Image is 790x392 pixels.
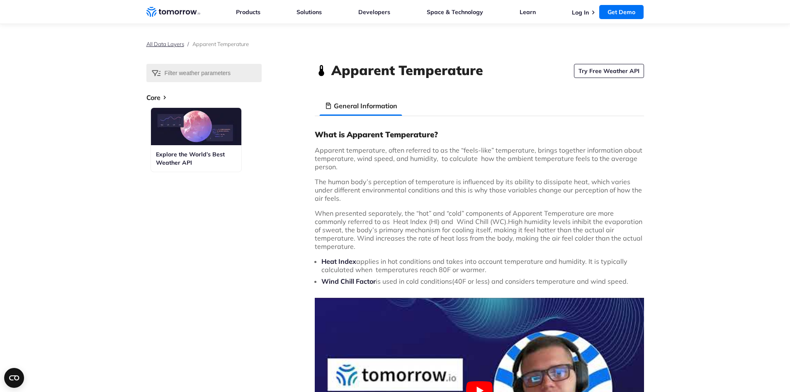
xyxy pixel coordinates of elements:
[297,8,322,16] a: Solutions
[331,61,483,79] h1: Apparent Temperature
[4,368,24,388] button: Open CMP widget
[321,257,644,274] li: applies in hot conditions and takes into account temperature and humidity. It is typically calcul...
[358,8,390,16] a: Developers
[146,64,262,82] input: Filter weather parameters
[236,8,260,16] a: Products
[574,64,644,78] a: Try Free Weather API
[156,150,236,167] h3: Explore the World’s Best Weather API
[427,8,483,16] a: Space & Technology
[146,6,200,18] a: Home link
[315,146,644,171] p: Apparent temperature, often referred to as the “feels-like” temperature, brings together informat...
[151,108,241,172] a: Explore the World’s Best Weather API
[315,209,644,251] p: When presented separately, the “hot” and “cold” components of Apparent Temperature are more commo...
[187,41,189,47] span: /
[315,178,644,202] p: The human body’s perception of temperature is influenced by its ability to dissipate heat, which ...
[320,96,402,116] li: General Information
[599,5,644,19] a: Get Demo
[321,277,376,285] strong: Wind Chill Factor
[315,129,644,139] h3: What is Apparent Temperature?
[321,277,644,285] li: is used in cold conditions(40F or less) and considers temperature and wind speed.
[146,41,184,47] a: All Data Layers
[334,101,397,111] h3: General Information
[146,93,262,102] h3: Core
[192,41,249,47] span: Apparent Temperature
[572,9,589,16] a: Log In
[321,257,356,265] strong: Heat Index
[520,8,536,16] a: Learn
